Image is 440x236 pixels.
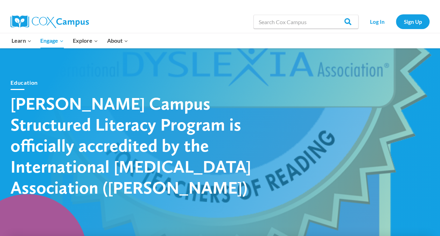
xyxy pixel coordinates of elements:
[103,33,133,48] button: Child menu of About
[253,15,358,29] input: Search Cox Campus
[68,33,103,48] button: Child menu of Explore
[396,14,429,29] a: Sign Up
[362,14,429,29] nav: Secondary Navigation
[11,15,89,28] img: Cox Campus
[11,93,256,198] h1: [PERSON_NAME] Campus Structured Literacy Program is officially accredited by the International [M...
[36,33,69,48] button: Child menu of Engage
[7,33,36,48] button: Child menu of Learn
[7,33,132,48] nav: Primary Navigation
[362,14,392,29] a: Log In
[11,79,38,86] a: Education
